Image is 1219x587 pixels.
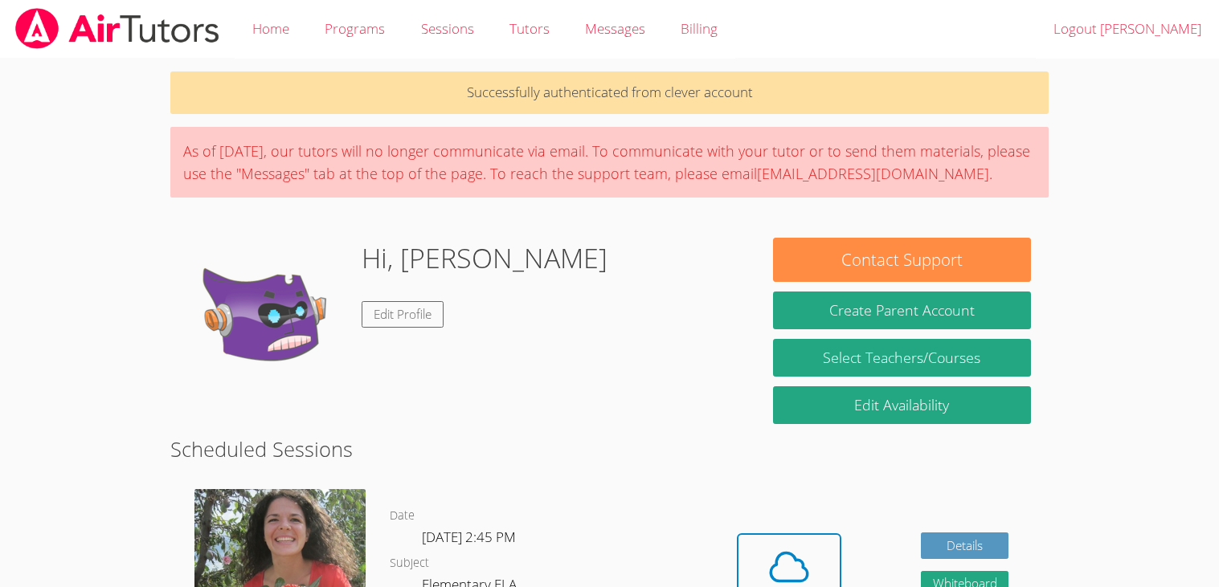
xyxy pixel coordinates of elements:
span: [DATE] 2:45 PM [422,528,516,546]
h1: Hi, [PERSON_NAME] [362,238,607,279]
img: default.png [188,238,349,398]
dt: Subject [390,553,429,573]
dt: Date [390,506,415,526]
span: Messages [585,19,645,38]
a: Select Teachers/Courses [773,339,1030,377]
p: Successfully authenticated from clever account [170,71,1048,114]
button: Contact Support [773,238,1030,282]
a: Edit Profile [362,301,444,328]
img: airtutors_banner-c4298cdbf04f3fff15de1276eac7730deb9818008684d7c2e4769d2f7ddbe033.png [14,8,221,49]
a: Details [921,532,1009,559]
a: Edit Availability [773,386,1030,424]
button: Create Parent Account [773,291,1030,329]
div: As of [DATE], our tutors will no longer communicate via email. To communicate with your tutor or ... [170,127,1048,198]
h2: Scheduled Sessions [170,434,1048,464]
